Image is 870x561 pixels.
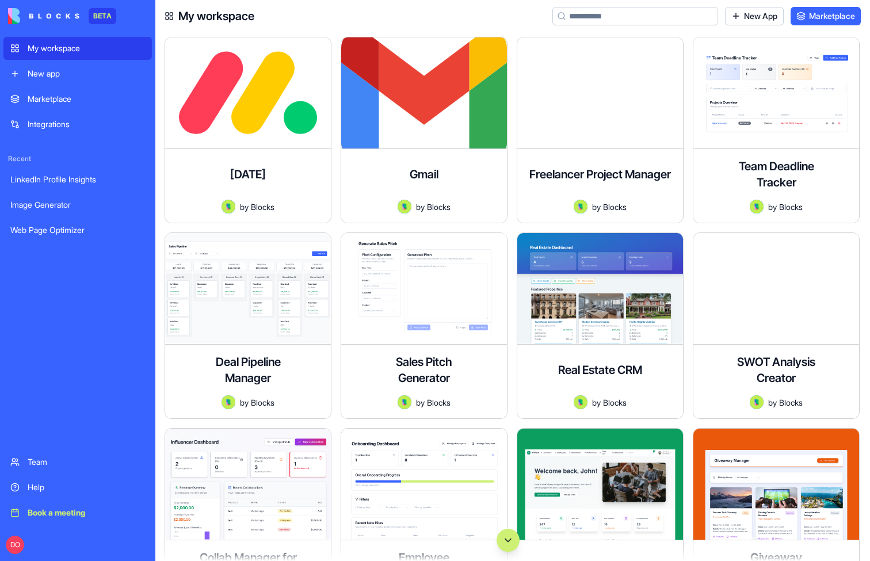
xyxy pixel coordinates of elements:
[558,362,642,378] h4: Real Estate CRM
[750,395,764,409] img: Avatar
[3,476,152,499] a: Help
[165,232,331,419] a: Deal Pipeline ManagerAvatarbyBlocks
[178,8,254,24] h4: My workspace
[341,37,507,223] a: GmailAvatarbyBlocks
[10,224,145,236] div: Web Page Optimizer
[398,395,411,409] img: Avatar
[497,529,520,552] button: Scroll to bottom
[202,354,294,386] h4: Deal Pipeline Manager
[398,200,411,213] img: Avatar
[3,62,152,85] a: New app
[592,201,601,213] span: by
[574,395,587,409] img: Avatar
[3,193,152,216] a: Image Generator
[165,37,331,223] a: [DATE]AvatarbyBlocks
[768,396,777,409] span: by
[10,199,145,211] div: Image Generator
[3,154,152,163] span: Recent
[427,396,451,409] span: Blocks
[89,8,116,24] div: BETA
[779,396,803,409] span: Blocks
[730,354,822,386] h4: SWOT Analysis Creator
[222,395,235,409] img: Avatar
[725,7,784,25] a: New App
[768,201,777,213] span: by
[3,219,152,242] a: Web Page Optimizer
[592,396,601,409] span: by
[517,37,684,223] a: Freelancer Project ManagerAvatarbyBlocks
[693,232,860,419] a: SWOT Analysis CreatorAvatarbyBlocks
[28,68,145,79] div: New app
[8,8,116,24] a: BETA
[750,200,764,213] img: Avatar
[28,482,145,493] div: Help
[791,7,861,25] a: Marketplace
[378,354,470,386] h4: Sales Pitch Generator
[10,174,145,185] div: LinkedIn Profile Insights
[3,501,152,524] a: Book a meeting
[28,507,145,518] div: Book a meeting
[3,87,152,110] a: Marketplace
[427,201,451,213] span: Blocks
[240,396,249,409] span: by
[222,200,235,213] img: Avatar
[251,396,274,409] span: Blocks
[416,396,425,409] span: by
[693,37,860,223] a: Team Deadline TrackerAvatarbyBlocks
[3,113,152,136] a: Integrations
[3,37,152,60] a: My workspace
[3,168,152,191] a: LinkedIn Profile Insights
[240,201,249,213] span: by
[28,456,145,468] div: Team
[3,451,152,474] a: Team
[416,201,425,213] span: by
[603,396,627,409] span: Blocks
[28,119,145,130] div: Integrations
[28,93,145,105] div: Marketplace
[6,536,24,554] span: DO
[230,166,266,182] h4: [DATE]
[410,166,438,182] h4: Gmail
[8,8,79,24] img: logo
[603,201,627,213] span: Blocks
[517,232,684,419] a: Real Estate CRMAvatarbyBlocks
[574,200,587,213] img: Avatar
[529,166,671,182] h4: Freelancer Project Manager
[28,43,145,54] div: My workspace
[251,201,274,213] span: Blocks
[341,232,507,419] a: Sales Pitch GeneratorAvatarbyBlocks
[779,201,803,213] span: Blocks
[730,158,822,190] h4: Team Deadline Tracker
